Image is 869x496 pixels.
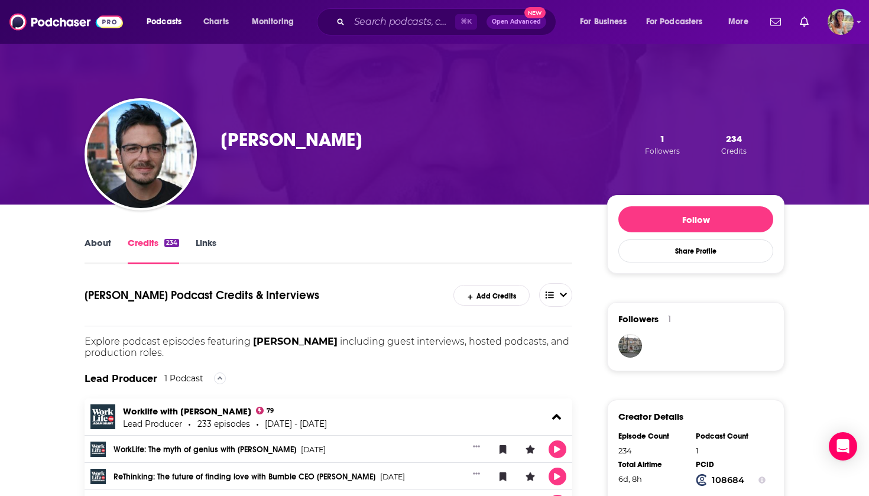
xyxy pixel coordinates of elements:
button: Show profile menu [828,9,854,35]
a: Add Credits [453,285,530,306]
button: 234Credits [718,132,750,156]
img: Phillip Matheson [618,334,642,358]
h2: Lead Producer [85,373,157,384]
button: open menu [539,283,572,307]
button: open menu [638,12,720,31]
button: Follow [618,206,773,232]
span: [DATE] [380,473,405,481]
h3: Creator Details [618,411,683,422]
a: About [85,237,111,264]
a: Worklife with Adam Grant [123,406,251,417]
button: Show More Button [468,440,485,452]
a: Show notifications dropdown [795,12,813,32]
span: For Podcasters [646,14,703,30]
a: Charts [196,12,236,31]
span: More [728,14,748,30]
span: Open Advanced [492,19,541,25]
div: 1 [696,446,766,455]
p: Explore podcast episodes featuring including guest interviews, hosted podcasts, and production ro... [85,336,572,358]
span: [PERSON_NAME] [253,336,338,347]
button: open menu [720,12,763,31]
button: open menu [572,12,641,31]
a: WorkLife: The myth of genius with [PERSON_NAME] [114,446,296,454]
span: New [524,7,546,18]
img: Dan O'Donnell [87,101,194,208]
img: ReThinking: The future of finding love with Bumble CEO Whitney Wolfe Herd [90,469,106,484]
button: Leave a Rating [521,468,539,485]
button: Play [549,440,566,458]
span: 79 [267,409,274,413]
button: Share Profile [618,239,773,262]
div: 234 [164,239,179,247]
span: Followers [645,147,680,155]
h1: Dan O'Donnell's Podcast Credits & Interviews [85,283,430,307]
button: open menu [244,12,309,31]
button: Bookmark Episode [494,468,512,485]
a: Links [196,237,216,264]
button: Show Info [758,474,766,486]
img: Podchaser Creator ID logo [696,474,708,486]
div: Total Airtime [618,460,688,469]
div: Open Intercom Messenger [829,432,857,461]
span: 152 hours, 16 minutes, 56 seconds [618,474,642,484]
div: Episode Count [618,432,688,441]
img: User Profile [828,9,854,35]
a: Show notifications dropdown [766,12,786,32]
img: Podchaser - Follow, Share and Rate Podcasts [9,11,123,33]
button: Bookmark Episode [494,440,512,458]
div: Podcast Count [696,432,766,441]
img: WorkLife: The myth of genius with Helen Lewis [90,442,106,457]
button: Show More Button [468,468,485,479]
a: Credits234 [128,237,179,264]
button: open menu [138,12,197,31]
img: Worklife with Adam Grant [90,404,115,429]
button: 1Followers [641,132,683,156]
button: Play [549,468,566,485]
span: 1 [660,133,665,144]
div: Lead Producer 233 episodes [DATE] - [DATE] [123,419,327,429]
strong: 108684 [712,475,744,485]
div: 234 [618,446,688,455]
h3: [PERSON_NAME] [221,128,362,151]
button: Leave a Rating [521,440,539,458]
span: Monitoring [252,14,294,30]
span: Charts [203,14,229,30]
span: Logged in as ashtonwikstrom [828,9,854,35]
div: PCID [696,460,766,469]
span: 234 [726,133,742,144]
span: For Business [580,14,627,30]
a: ReThinking: The future of finding love with Bumble CEO [PERSON_NAME] [114,473,375,481]
a: 79 [256,407,274,414]
span: Credits [721,147,747,155]
div: Search podcasts, credits, & more... [328,8,568,35]
button: Open AdvancedNew [487,15,546,29]
span: Podcasts [147,14,181,30]
span: Followers [618,313,659,325]
input: Search podcasts, credits, & more... [349,12,455,31]
div: 1 [668,314,671,325]
span: [DATE] [301,446,326,454]
span: ⌘ K [455,14,477,30]
div: 1 Podcast [164,373,203,384]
